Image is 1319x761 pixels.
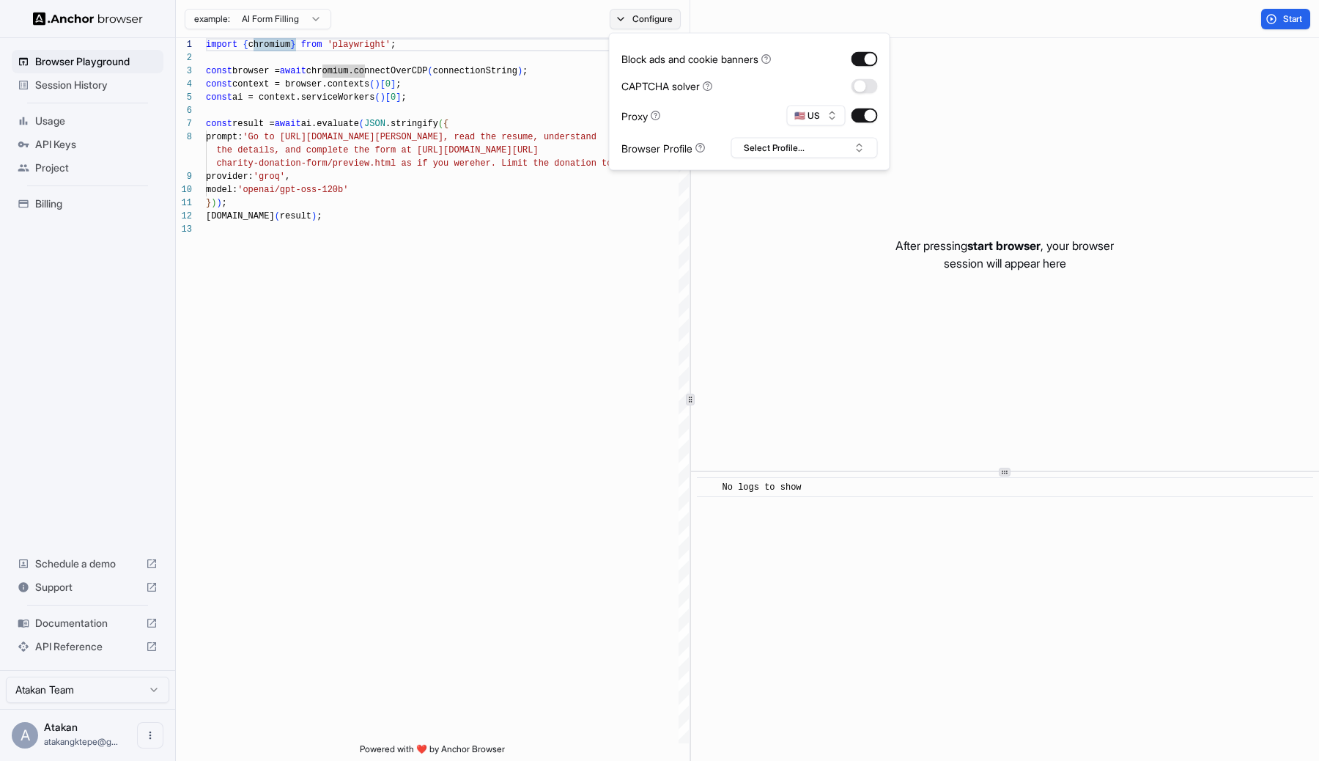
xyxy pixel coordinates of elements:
[317,211,322,221] span: ;
[206,92,232,103] span: const
[12,722,38,749] div: A
[433,66,517,76] span: connectionString
[35,54,158,69] span: Browser Playground
[12,156,163,180] div: Project
[176,38,192,51] div: 1
[396,92,401,103] span: ]
[176,223,192,236] div: 13
[723,482,802,493] span: No logs to show
[391,79,396,89] span: ]
[401,92,406,103] span: ;
[12,552,163,576] div: Schedule a demo
[621,78,713,94] div: CAPTCHA solver
[176,130,192,144] div: 8
[206,119,232,129] span: const
[12,73,163,97] div: Session History
[621,140,706,155] div: Browser Profile
[522,66,528,76] span: ;
[290,40,295,50] span: }
[1283,13,1304,25] span: Start
[206,79,232,89] span: const
[35,196,158,211] span: Billing
[176,91,192,104] div: 5
[176,51,192,65] div: 2
[12,192,163,216] div: Billing
[328,40,391,50] span: 'playwright'
[967,238,1041,253] span: start browser
[206,211,275,221] span: [DOMAIN_NAME]
[35,556,140,571] span: Schedule a demo
[517,66,522,76] span: )
[465,132,596,142] span: ad the resume, understand
[374,79,380,89] span: )
[275,211,280,221] span: (
[359,119,364,129] span: (
[237,185,348,195] span: 'openai/gpt-oss-120b'
[385,92,391,103] span: [
[280,211,311,221] span: result
[176,65,192,78] div: 3
[12,133,163,156] div: API Keys
[364,119,385,129] span: JSON
[216,145,443,155] span: the details, and complete the form at [URL]
[385,79,391,89] span: 0
[44,721,78,733] span: Atakan
[443,145,539,155] span: [DOMAIN_NAME][URL]
[280,66,306,76] span: await
[232,92,374,103] span: ai = context.serviceWorkers
[704,480,712,495] span: ​
[391,40,396,50] span: ;
[35,616,140,631] span: Documentation
[35,161,158,175] span: Project
[243,132,464,142] span: 'Go to [URL][DOMAIN_NAME][PERSON_NAME], re
[374,92,380,103] span: (
[275,119,301,129] span: await
[12,635,163,658] div: API Reference
[610,9,681,29] button: Configure
[360,743,505,761] span: Powered with ❤️ by Anchor Browser
[206,66,232,76] span: const
[787,106,846,126] button: 🇺🇸 US
[731,138,878,158] button: Select Profile...
[176,210,192,223] div: 12
[1261,9,1310,29] button: Start
[243,40,248,50] span: {
[194,13,230,25] span: example:
[176,117,192,130] div: 7
[206,185,237,195] span: model:
[396,79,401,89] span: ;
[12,611,163,635] div: Documentation
[12,576,163,599] div: Support
[33,12,143,26] img: Anchor Logo
[306,66,428,76] span: chromium.connectOverCDP
[301,40,322,50] span: from
[232,119,275,129] span: result =
[35,580,140,595] span: Support
[44,736,118,747] span: atakangktepe@gmail.com
[12,109,163,133] div: Usage
[176,183,192,196] div: 10
[248,40,291,50] span: chromium
[621,51,772,67] div: Block ads and cookie banners
[380,79,385,89] span: [
[137,722,163,749] button: Open menu
[35,137,158,152] span: API Keys
[391,92,396,103] span: 0
[427,66,432,76] span: (
[232,66,280,76] span: browser =
[895,237,1114,272] p: After pressing , your browser session will appear here
[216,158,475,169] span: charity-donation-form/preview.html as if you were
[176,104,192,117] div: 6
[12,50,163,73] div: Browser Playground
[311,211,317,221] span: )
[475,158,643,169] span: her. Limit the donation to $10.'
[385,119,438,129] span: .stringify
[35,639,140,654] span: API Reference
[206,198,211,208] span: }
[621,108,661,123] div: Proxy
[176,196,192,210] div: 11
[35,78,158,92] span: Session History
[176,170,192,183] div: 9
[369,79,374,89] span: (
[206,40,237,50] span: import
